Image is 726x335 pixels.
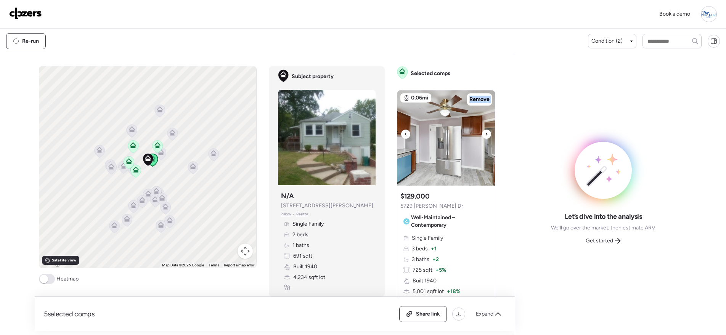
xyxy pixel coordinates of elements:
[435,266,446,274] span: + 5%
[9,7,42,19] img: Logo
[292,231,308,239] span: 2 beds
[293,274,325,281] span: 4,234 sqft lot
[412,245,428,253] span: 3 beds
[551,224,655,232] span: We’ll go over the market, then estimate ARV
[281,191,294,200] h3: N/A
[293,252,312,260] span: 691 sqft
[411,214,489,229] span: Well-Maintained – Contemporary
[412,234,443,242] span: Single Family
[293,263,317,271] span: Built 1940
[413,288,444,295] span: 5,001 sqft lot
[432,256,439,263] span: + 2
[281,211,291,217] span: Zillow
[44,309,95,319] span: 5 selected comps
[413,266,432,274] span: 725 sqft
[238,244,253,259] button: Map camera controls
[292,73,334,80] span: Subject property
[476,310,493,318] span: Expand
[469,96,490,103] span: Remove
[411,70,450,77] span: Selected comps
[413,277,437,285] span: Built 1940
[281,202,373,210] span: [STREET_ADDRESS][PERSON_NAME]
[400,192,429,201] h3: $129,000
[586,237,613,245] span: Get started
[292,242,309,249] span: 1 baths
[209,263,219,267] a: Terms (opens in new tab)
[41,258,66,268] a: Open this area in Google Maps (opens a new window)
[565,212,642,221] span: Let’s dive into the analysis
[41,258,66,268] img: Google
[400,202,463,210] span: 5729 [PERSON_NAME] Dr
[591,37,623,45] span: Condition (2)
[296,211,308,217] span: Realtor
[292,220,324,228] span: Single Family
[659,11,690,17] span: Book a demo
[412,256,429,263] span: 3 baths
[162,263,204,267] span: Map Data ©2025 Google
[224,263,254,267] a: Report a map error
[22,37,39,45] span: Re-run
[431,245,437,253] span: + 1
[52,257,76,263] span: Satellite view
[411,94,428,102] span: 0.06mi
[416,310,440,318] span: Share link
[56,275,79,283] span: Heatmap
[293,211,295,217] span: •
[447,288,460,295] span: + 18%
